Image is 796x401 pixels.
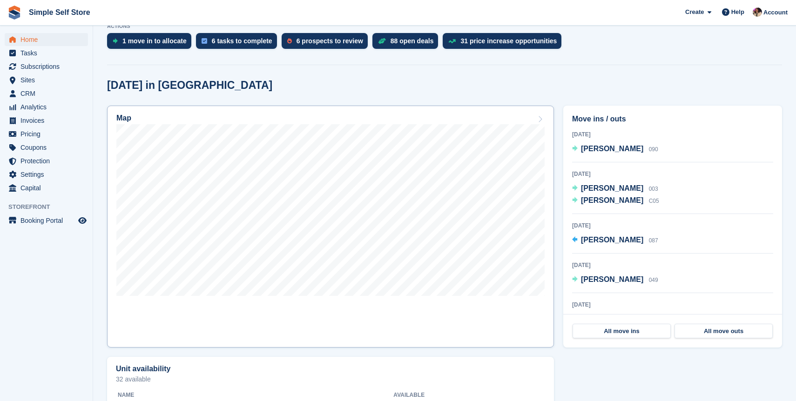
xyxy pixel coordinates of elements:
[20,74,76,87] span: Sites
[572,170,773,178] div: [DATE]
[122,37,187,45] div: 1 move in to allocate
[372,33,443,53] a: 88 open deals
[113,38,118,44] img: move_ins_to_allocate_icon-fdf77a2bb77ea45bf5b3d319d69a93e2d87916cf1d5bf7949dd705db3b84f3ca.svg
[20,154,76,167] span: Protection
[20,181,76,194] span: Capital
[378,38,386,44] img: deal-1b604bf984904fb50ccaf53a9ad4b4a5d6e5aea283cecdc64d6e3604feb123c2.svg
[107,23,782,29] p: ACTIONS
[8,202,93,212] span: Storefront
[5,87,88,100] a: menu
[581,236,643,244] span: [PERSON_NAME]
[20,127,76,140] span: Pricing
[581,184,643,192] span: [PERSON_NAME]
[572,183,658,195] a: [PERSON_NAME] 003
[581,196,643,204] span: [PERSON_NAME]
[572,301,773,309] div: [DATE]
[20,60,76,73] span: Subscriptions
[5,74,88,87] a: menu
[7,6,21,20] img: stora-icon-8386f47178a22dfd0bd8f6a31ec36ba5ce8667c1dd55bd0f319d3a0aa187defe.svg
[572,274,658,286] a: [PERSON_NAME] 049
[572,234,658,247] a: [PERSON_NAME] 087
[5,100,88,114] a: menu
[25,5,94,20] a: Simple Self Store
[443,33,566,53] a: 31 price increase opportunities
[5,114,88,127] a: menu
[649,198,659,204] span: C05
[20,47,76,60] span: Tasks
[649,277,658,283] span: 049
[572,114,773,125] h2: Move ins / outs
[20,33,76,46] span: Home
[5,154,88,167] a: menu
[20,141,76,154] span: Coupons
[5,47,88,60] a: menu
[572,195,659,207] a: [PERSON_NAME] C05
[5,60,88,73] a: menu
[287,38,292,44] img: prospect-51fa495bee0391a8d652442698ab0144808aea92771e9ea1ae160a38d050c398.svg
[572,143,658,155] a: [PERSON_NAME] 090
[572,221,773,230] div: [DATE]
[282,33,372,53] a: 6 prospects to review
[116,376,545,382] p: 32 available
[20,87,76,100] span: CRM
[5,168,88,181] a: menu
[196,33,282,53] a: 6 tasks to complete
[107,79,272,92] h2: [DATE] in [GEOGRAPHIC_DATA]
[5,214,88,227] a: menu
[649,186,658,192] span: 003
[77,215,88,226] a: Preview store
[5,127,88,140] a: menu
[581,145,643,153] span: [PERSON_NAME]
[460,37,557,45] div: 31 price increase opportunities
[297,37,363,45] div: 6 prospects to review
[731,7,744,17] span: Help
[107,33,196,53] a: 1 move in to allocate
[202,38,207,44] img: task-75834270c22a3079a89374b754ae025e5fb1db73e45f91037f5363f120a921f8.svg
[753,7,762,17] img: Scott McCutcheon
[116,365,170,373] h2: Unit availability
[685,7,704,17] span: Create
[675,324,773,339] a: All move outs
[107,106,554,348] a: Map
[20,100,76,114] span: Analytics
[763,8,788,17] span: Account
[448,39,456,43] img: price_increase_opportunities-93ffe204e8149a01c8c9dc8f82e8f89637d9d84a8eef4429ea346261dce0b2c0.svg
[649,237,658,244] span: 087
[5,33,88,46] a: menu
[649,146,658,153] span: 090
[572,261,773,269] div: [DATE]
[20,114,76,127] span: Invoices
[116,114,131,122] h2: Map
[5,141,88,154] a: menu
[20,168,76,181] span: Settings
[581,275,643,283] span: [PERSON_NAME]
[573,324,671,339] a: All move ins
[572,130,773,139] div: [DATE]
[5,181,88,194] a: menu
[20,214,76,227] span: Booking Portal
[212,37,272,45] div: 6 tasks to complete
[391,37,434,45] div: 88 open deals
